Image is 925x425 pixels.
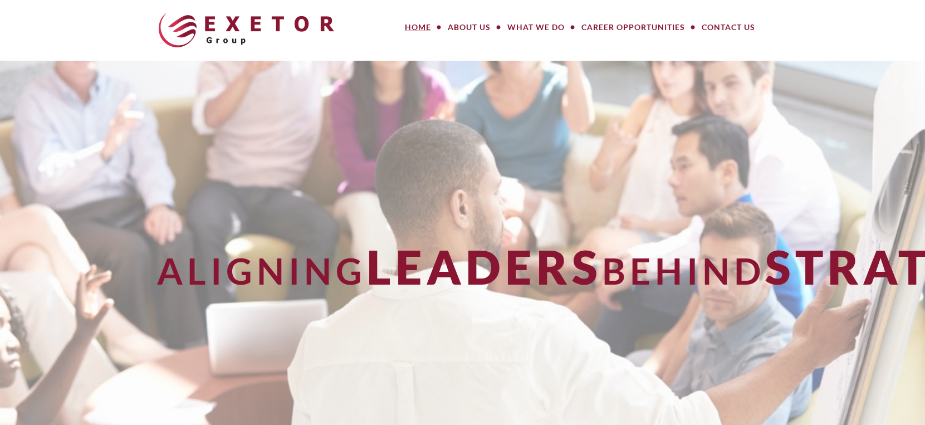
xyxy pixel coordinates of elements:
img: The Exetor Group [159,13,334,47]
a: Contact Us [693,16,764,38]
a: Home [397,16,439,38]
span: Leaders [366,238,602,295]
a: Career Opportunities [573,16,693,38]
a: About Us [439,16,499,38]
a: What We Do [499,16,573,38]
